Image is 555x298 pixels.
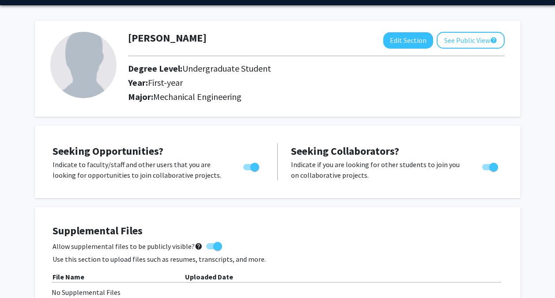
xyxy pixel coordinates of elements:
[53,241,203,252] span: Allow supplemental files to be publicly visible?
[128,32,207,45] h1: [PERSON_NAME]
[490,35,497,46] mat-icon: help
[53,225,503,237] h4: Supplemental Files
[383,32,433,49] button: Edit Section
[53,159,227,180] p: Indicate to faculty/staff and other users that you are looking for opportunities to join collabor...
[128,77,339,88] h2: Year:
[153,91,242,102] span: Mechanical Engineering
[195,241,203,252] mat-icon: help
[50,32,117,98] img: Profile Picture
[128,63,339,74] h2: Degree Level:
[148,77,183,88] span: First-year
[437,32,505,49] button: See Public View
[240,159,264,172] div: Toggle
[185,272,233,281] b: Uploaded Date
[291,144,399,158] span: Seeking Collaborators?
[128,92,505,102] h2: Major:
[52,287,504,298] div: No Supplemental Files
[182,63,271,74] span: Undergraduate Student
[53,254,503,264] p: Use this section to upload files such as resumes, transcripts, and more.
[7,258,38,291] iframe: Chat
[291,159,465,180] p: Indicate if you are looking for other students to join you on collaborative projects.
[53,144,163,158] span: Seeking Opportunities?
[53,272,84,281] b: File Name
[479,159,503,172] div: Toggle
